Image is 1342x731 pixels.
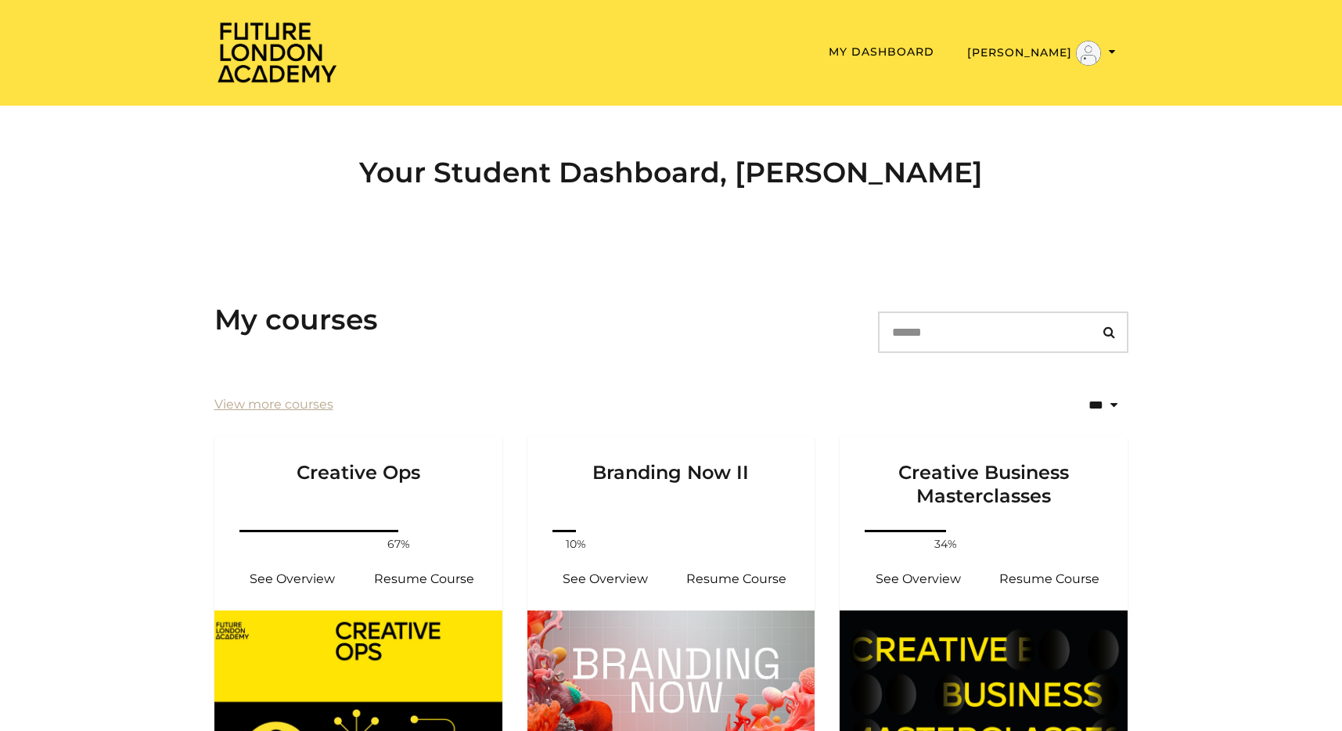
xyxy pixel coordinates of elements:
a: Creative Business Masterclasses : See Overview [852,560,984,598]
h3: Branding Now II [546,436,797,508]
span: 67% [380,536,417,553]
a: Branding Now II: Resume Course [671,560,803,598]
a: My Dashboard [829,45,934,59]
span: 34% [927,536,965,553]
a: Branding Now II: See Overview [540,560,671,598]
a: Branding Now II [527,436,815,527]
h3: My courses [214,303,378,337]
select: status [1038,387,1128,423]
button: Toggle menu [962,40,1121,67]
a: Creative Business Masterclasses : Resume Course [984,560,1115,598]
h3: Creative Ops [233,436,484,508]
a: View more courses [214,395,333,414]
img: Home Page [214,20,340,84]
a: Creative Ops: Resume Course [358,560,490,598]
span: 10% [557,536,595,553]
h2: Your Student Dashboard, [PERSON_NAME] [214,156,1128,189]
a: Creative Ops [214,436,502,527]
h3: Creative Business Masterclasses [858,436,1109,508]
a: Creative Ops: See Overview [227,560,358,598]
a: Creative Business Masterclasses [840,436,1128,527]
